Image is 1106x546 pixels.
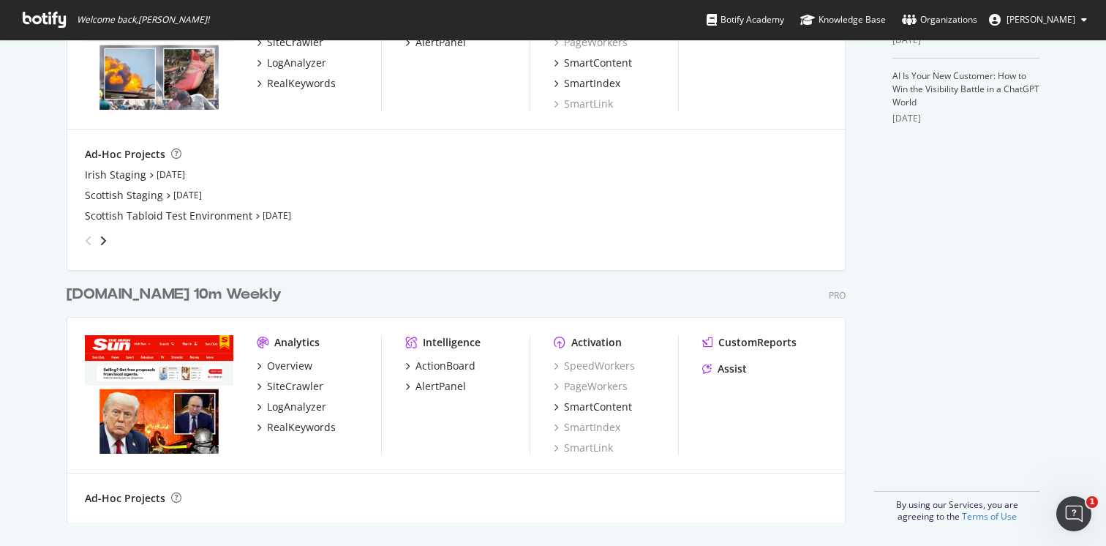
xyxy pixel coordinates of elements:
a: CustomReports [702,335,797,350]
span: Welcome back, [PERSON_NAME] ! [77,14,209,26]
a: Overview [257,359,312,373]
a: SmartContent [554,400,632,414]
a: RealKeywords [257,420,336,435]
a: SmartContent [554,56,632,70]
div: RealKeywords [267,420,336,435]
a: [DATE] [263,209,291,222]
div: angle-right [98,233,108,248]
a: ActionBoard [405,359,475,373]
a: SmartLink [554,441,613,455]
div: SiteCrawler [267,379,323,394]
a: AI Is Your New Customer: How to Win the Visibility Battle in a ChatGPT World [892,70,1039,108]
div: Intelligence [423,335,481,350]
div: By using our Services, you are agreeing to the [874,491,1039,523]
a: SiteCrawler [257,379,323,394]
a: [DATE] [173,189,202,201]
div: Knowledge Base [800,12,886,27]
div: RealKeywords [267,76,336,91]
a: SmartLink [554,97,613,111]
div: SmartIndex [564,76,620,91]
a: LogAnalyzer [257,400,326,414]
a: [DOMAIN_NAME] 10m Weekly [67,284,287,305]
a: SpeedWorkers [554,359,635,373]
div: Ad-Hoc Projects [85,491,165,506]
div: CustomReports [718,335,797,350]
a: Terms of Use [962,510,1017,523]
a: SiteCrawler [257,35,323,50]
div: SmartContent [564,56,632,70]
div: [DOMAIN_NAME] 10m Weekly [67,284,282,305]
div: SiteCrawler [267,35,323,50]
span: 1 [1086,496,1098,508]
div: Activation [571,335,622,350]
div: LogAnalyzer [267,56,326,70]
div: Analytics [274,335,320,350]
a: Assist [702,362,747,376]
a: PageWorkers [554,35,628,50]
div: Ad-Hoc Projects [85,147,165,162]
a: Scottish Staging [85,188,163,203]
div: Organizations [902,12,977,27]
div: Botify Academy [707,12,784,27]
a: SmartIndex [554,76,620,91]
div: Pro [829,289,846,302]
iframe: Intercom live chat [1056,496,1091,531]
div: Assist [718,362,747,376]
a: AlertPanel [405,379,466,394]
img: thesun.ie [85,335,233,454]
button: [PERSON_NAME] [977,8,1099,31]
a: [DATE] [157,168,185,181]
div: [DATE] [892,112,1039,125]
div: AlertPanel [415,35,466,50]
a: AlertPanel [405,35,466,50]
a: RealKeywords [257,76,336,91]
a: PageWorkers [554,379,628,394]
a: LogAnalyzer [257,56,326,70]
div: AlertPanel [415,379,466,394]
span: Neerav Shah [1007,13,1075,26]
div: angle-left [79,229,98,253]
a: SmartIndex [554,420,620,435]
a: Irish Staging [85,168,146,182]
div: Overview [267,359,312,373]
div: SmartContent [564,400,632,414]
div: LogAnalyzer [267,400,326,414]
div: ActionBoard [415,359,475,373]
a: Scottish Tabloid Test Environment [85,209,252,223]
